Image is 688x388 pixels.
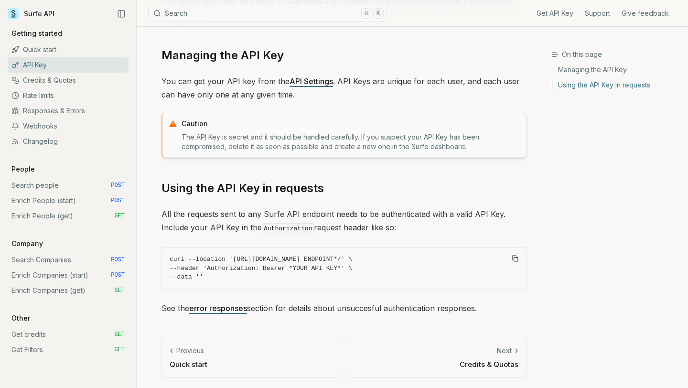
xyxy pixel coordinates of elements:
span: GET [114,287,125,294]
a: NextCredits & Quotas [348,338,527,377]
p: Quick start [170,359,332,369]
a: Managing the API Key [161,48,284,63]
a: Enrich People (get) GET [8,208,129,224]
a: Enrich People (start) POST [8,193,129,208]
p: All the requests sent to any Surfe API endpoint needs to be authenticated with a valid API Key. I... [161,207,527,236]
p: Other [8,313,34,323]
a: Managing the API Key [552,65,680,77]
p: The API Key is secret and it should be handled carefully. If you suspect your API Key has been co... [182,132,520,151]
a: Changelog [8,134,129,149]
button: Search⌘K [148,5,387,22]
a: Get API Key [537,9,573,18]
p: You can get your API key from the . API Keys are unique for each user, and each user can have onl... [161,75,527,101]
a: Rate limits [8,88,129,103]
a: Credits & Quotas [8,73,129,88]
code: Authorization [262,223,314,234]
a: Quick start [8,42,129,57]
span: POST [111,271,125,279]
p: Previous [176,346,204,356]
h3: On this page [551,50,680,59]
a: error responses [189,303,247,313]
a: Enrich Companies (start) POST [8,268,129,283]
span: GET [114,346,125,354]
a: PreviousQuick start [161,338,340,377]
a: Search people POST [8,178,129,193]
span: POST [111,182,125,189]
p: See the section for details about unsuccesful authentication responses. [161,302,527,315]
a: Get credits GET [8,327,129,342]
a: Responses & Errors [8,103,129,119]
a: Surfe API [8,7,54,21]
p: Caution [182,119,520,129]
p: Next [497,346,512,356]
p: Credits & Quotas [356,359,518,369]
a: API Key [8,57,129,73]
span: GET [114,212,125,220]
span: POST [111,256,125,264]
p: Company [8,239,47,248]
p: Getting started [8,29,66,38]
a: Search Companies POST [8,252,129,268]
a: API Settings [290,76,333,86]
a: Support [585,9,610,18]
kbd: ⌘ [361,8,372,19]
a: Using the API Key in requests [161,181,324,196]
code: curl --location '[URL][DOMAIN_NAME] ENDPOINT*/' \ --header 'Authorization: Bearer *YOUR API KEY*'... [170,255,518,282]
span: POST [111,197,125,205]
a: Using the API Key in requests [552,77,680,90]
p: People [8,164,39,174]
span: GET [114,331,125,338]
a: Get Filters GET [8,342,129,357]
button: Collapse Sidebar [114,7,129,21]
button: Copy Text [508,251,522,266]
kbd: K [373,8,384,19]
a: Webhooks [8,119,129,134]
a: Enrich Companies (get) GET [8,283,129,298]
a: Give feedback [622,9,669,18]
